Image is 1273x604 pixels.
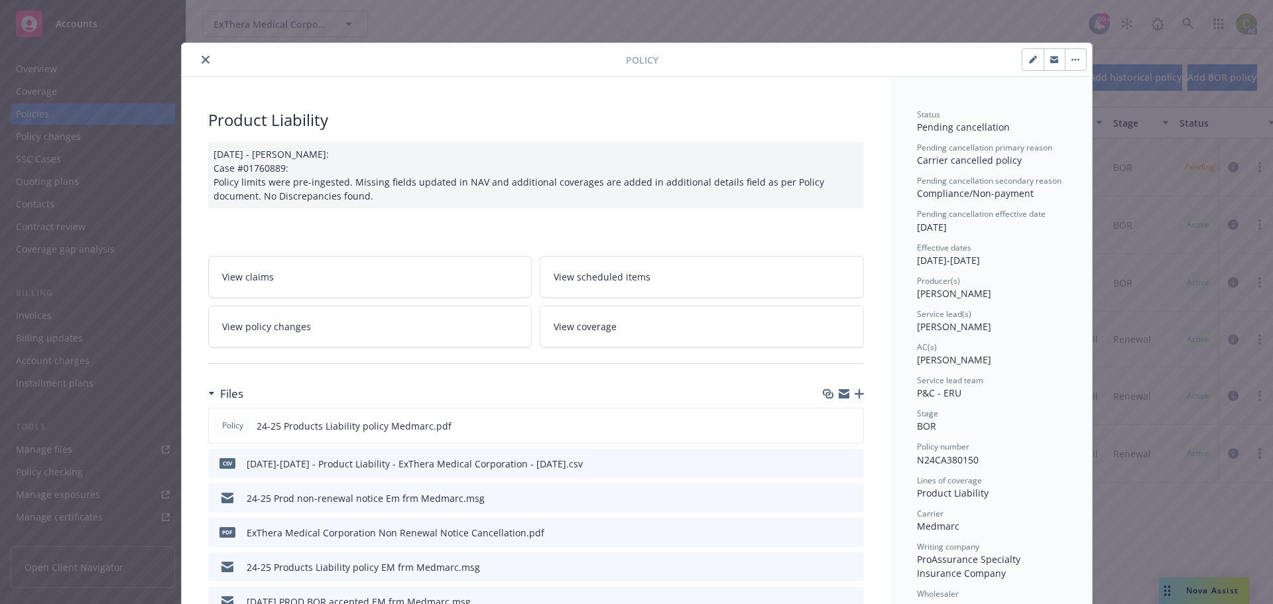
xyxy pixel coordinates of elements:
div: Product Liability [208,109,864,131]
div: [DATE] - [DATE] [917,242,1065,267]
div: [DATE]-[DATE] - Product Liability - ExThera Medical Corporation - [DATE].csv [247,457,583,471]
button: download file [825,526,836,540]
span: View scheduled items [554,270,650,284]
span: Effective dates [917,242,971,253]
button: preview file [847,457,859,471]
span: Carrier [917,508,943,519]
span: Pending cancellation primary reason [917,142,1052,153]
button: close [198,52,213,68]
span: Service lead team [917,375,983,386]
span: View claims [222,270,274,284]
span: P&C - ERU [917,387,961,399]
span: Medmarc [917,520,959,532]
span: ProAssurance Specialty Insurance Company [917,553,1023,579]
span: Policy [219,420,246,432]
a: View scheduled items [540,256,864,298]
span: pdf [219,527,235,537]
button: preview file [847,491,859,505]
div: Files [208,385,243,402]
button: preview file [847,560,859,574]
span: [PERSON_NAME] [917,353,991,366]
span: Policy [626,53,658,67]
span: [PERSON_NAME] [917,287,991,300]
span: Compliance/Non-payment [917,187,1034,200]
span: BOR [917,420,936,432]
a: View coverage [540,306,864,347]
span: Pending cancellation effective date [917,208,1046,219]
span: Service lead(s) [917,308,971,320]
a: View claims [208,256,532,298]
span: Lines of coverage [917,475,982,486]
a: View policy changes [208,306,532,347]
button: download file [825,491,836,505]
span: csv [219,458,235,468]
div: Product Liability [917,486,1065,500]
button: download file [825,560,836,574]
button: download file [825,419,835,433]
span: AC(s) [917,341,937,353]
span: Stage [917,408,938,419]
span: 24-25 Products Liability policy Medmarc.pdf [257,419,452,433]
div: ExThera Medical Corporation Non Renewal Notice Cancellation.pdf [247,526,544,540]
div: 24-25 Prod non-renewal notice Em frm Medmarc.msg [247,491,485,505]
span: Writing company [917,541,979,552]
span: Pending cancellation secondary reason [917,175,1061,186]
span: Wholesaler [917,588,959,599]
button: preview file [846,419,858,433]
span: [PERSON_NAME] [917,320,991,333]
span: View policy changes [222,320,311,333]
div: 24-25 Products Liability policy EM frm Medmarc.msg [247,560,480,574]
span: Pending cancellation [917,121,1010,133]
button: preview file [847,526,859,540]
span: Producer(s) [917,275,960,286]
span: Carrier cancelled policy [917,154,1022,166]
span: Policy number [917,441,969,452]
span: N24CA380150 [917,453,979,466]
span: Status [917,109,940,120]
div: [DATE] - [PERSON_NAME]: Case #01760889: Policy limits were pre-ingested. Missing fields updated i... [208,142,864,208]
span: View coverage [554,320,617,333]
span: [DATE] [917,221,947,233]
h3: Files [220,385,243,402]
button: download file [825,457,836,471]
